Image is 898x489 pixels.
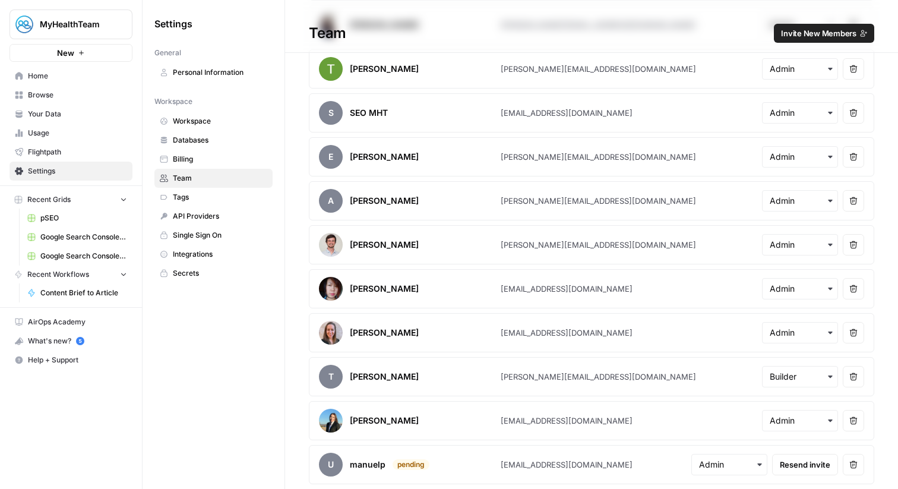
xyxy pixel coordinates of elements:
[154,17,192,31] span: Settings
[770,415,830,427] input: Admin
[770,371,830,383] input: Builder
[319,321,343,345] img: avatar
[350,459,385,471] div: manuelp
[350,327,419,339] div: [PERSON_NAME]
[78,338,81,344] text: 5
[154,112,273,131] a: Workspace
[40,288,127,298] span: Content Brief to Article
[770,327,830,339] input: Admin
[173,154,267,165] span: Billing
[154,264,273,283] a: Secrets
[350,151,419,163] div: [PERSON_NAME]
[28,90,127,100] span: Browse
[173,173,267,184] span: Team
[350,107,388,119] div: SEO MHT
[10,191,132,209] button: Recent Grids
[154,169,273,188] a: Team
[10,143,132,162] a: Flightpath
[40,18,112,30] span: MyHealthTeam
[501,195,696,207] div: [PERSON_NAME][EMAIL_ADDRESS][DOMAIN_NAME]
[57,47,74,59] span: New
[14,14,35,35] img: MyHealthTeam Logo
[27,269,89,280] span: Recent Workflows
[319,233,343,257] img: avatar
[154,150,273,169] a: Billing
[154,96,192,107] span: Workspace
[154,48,181,58] span: General
[350,283,419,295] div: [PERSON_NAME]
[22,209,132,228] a: pSEO
[173,249,267,260] span: Integrations
[501,371,696,383] div: [PERSON_NAME][EMAIL_ADDRESS][DOMAIN_NAME]
[27,194,71,205] span: Recent Grids
[770,151,830,163] input: Admin
[285,24,898,43] div: Team
[770,283,830,295] input: Admin
[10,86,132,105] a: Browse
[173,192,267,203] span: Tags
[501,239,696,251] div: [PERSON_NAME][EMAIL_ADDRESS][DOMAIN_NAME]
[501,327,633,339] div: [EMAIL_ADDRESS][DOMAIN_NAME]
[10,313,132,332] a: AirOps Academy
[154,63,273,82] a: Personal Information
[173,67,267,78] span: Personal Information
[319,145,343,169] span: E
[350,371,419,383] div: [PERSON_NAME]
[28,147,127,157] span: Flightpath
[154,207,273,226] a: API Providers
[770,239,830,251] input: Admin
[154,131,273,150] a: Databases
[10,332,132,351] button: What's new? 5
[770,107,830,119] input: Admin
[40,232,127,242] span: Google Search Console - [URL][DOMAIN_NAME]
[770,195,830,207] input: Admin
[173,211,267,222] span: API Providers
[10,162,132,181] a: Settings
[501,459,633,471] div: [EMAIL_ADDRESS][DOMAIN_NAME]
[10,332,132,350] div: What's new?
[28,317,127,327] span: AirOps Academy
[772,454,838,475] button: Resend invite
[10,124,132,143] a: Usage
[319,365,343,389] span: T
[28,71,127,81] span: Home
[319,189,343,213] span: A
[699,459,760,471] input: Admin
[154,226,273,245] a: Single Sign On
[22,247,132,266] a: Google Search Console - [URL][DOMAIN_NAME]
[173,230,267,241] span: Single Sign On
[319,409,343,433] img: avatar
[10,10,132,39] button: Workspace: MyHealthTeam
[28,166,127,176] span: Settings
[350,239,419,251] div: [PERSON_NAME]
[319,101,343,125] span: S
[40,213,127,223] span: pSEO
[22,283,132,302] a: Content Brief to Article
[319,277,343,301] img: avatar
[501,107,633,119] div: [EMAIL_ADDRESS][DOMAIN_NAME]
[173,135,267,146] span: Databases
[501,415,633,427] div: [EMAIL_ADDRESS][DOMAIN_NAME]
[393,459,429,470] div: pending
[173,116,267,127] span: Workspace
[770,63,830,75] input: Admin
[154,245,273,264] a: Integrations
[501,151,696,163] div: [PERSON_NAME][EMAIL_ADDRESS][DOMAIN_NAME]
[350,195,419,207] div: [PERSON_NAME]
[774,24,874,43] button: Invite New Members
[173,268,267,279] span: Secrets
[40,251,127,261] span: Google Search Console - [URL][DOMAIN_NAME]
[780,459,830,471] span: Resend invite
[154,188,273,207] a: Tags
[10,44,132,62] button: New
[319,57,343,81] img: avatar
[350,415,419,427] div: [PERSON_NAME]
[28,128,127,138] span: Usage
[28,109,127,119] span: Your Data
[319,453,343,477] span: u
[781,27,856,39] span: Invite New Members
[28,355,127,365] span: Help + Support
[501,63,696,75] div: [PERSON_NAME][EMAIL_ADDRESS][DOMAIN_NAME]
[22,228,132,247] a: Google Search Console - [URL][DOMAIN_NAME]
[10,105,132,124] a: Your Data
